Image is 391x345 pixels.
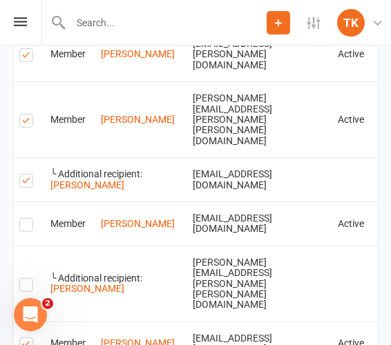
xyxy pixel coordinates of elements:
span: [EMAIL_ADDRESS][DOMAIN_NAME] [193,213,272,234]
td: Active [332,27,378,81]
iframe: Intercom live chat [14,298,47,331]
td: ╰ Additional recipient: [44,246,187,322]
td: Member [44,201,95,246]
div: [EMAIL_ADDRESS][DOMAIN_NAME] [193,169,325,190]
span: [EMAIL_ADDRESS][PERSON_NAME][DOMAIN_NAME] [193,38,272,70]
a: [PERSON_NAME] [50,283,124,294]
a: [PERSON_NAME] [50,179,124,190]
td: ╰ Additional recipient: [44,157,187,201]
div: TK [337,9,365,37]
td: Member [44,27,95,81]
a: [PERSON_NAME] [101,114,175,125]
div: [PERSON_NAME][EMAIL_ADDRESS][PERSON_NAME][PERSON_NAME][DOMAIN_NAME] [193,257,325,310]
a: [PERSON_NAME] [101,48,175,59]
td: Active [332,201,378,246]
td: Member [44,81,95,157]
a: [PERSON_NAME] [101,218,175,229]
td: Active [332,81,378,157]
span: 2 [42,298,53,309]
span: [PERSON_NAME][EMAIL_ADDRESS][PERSON_NAME][PERSON_NAME][DOMAIN_NAME] [193,92,272,146]
input: Search... [66,13,267,32]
